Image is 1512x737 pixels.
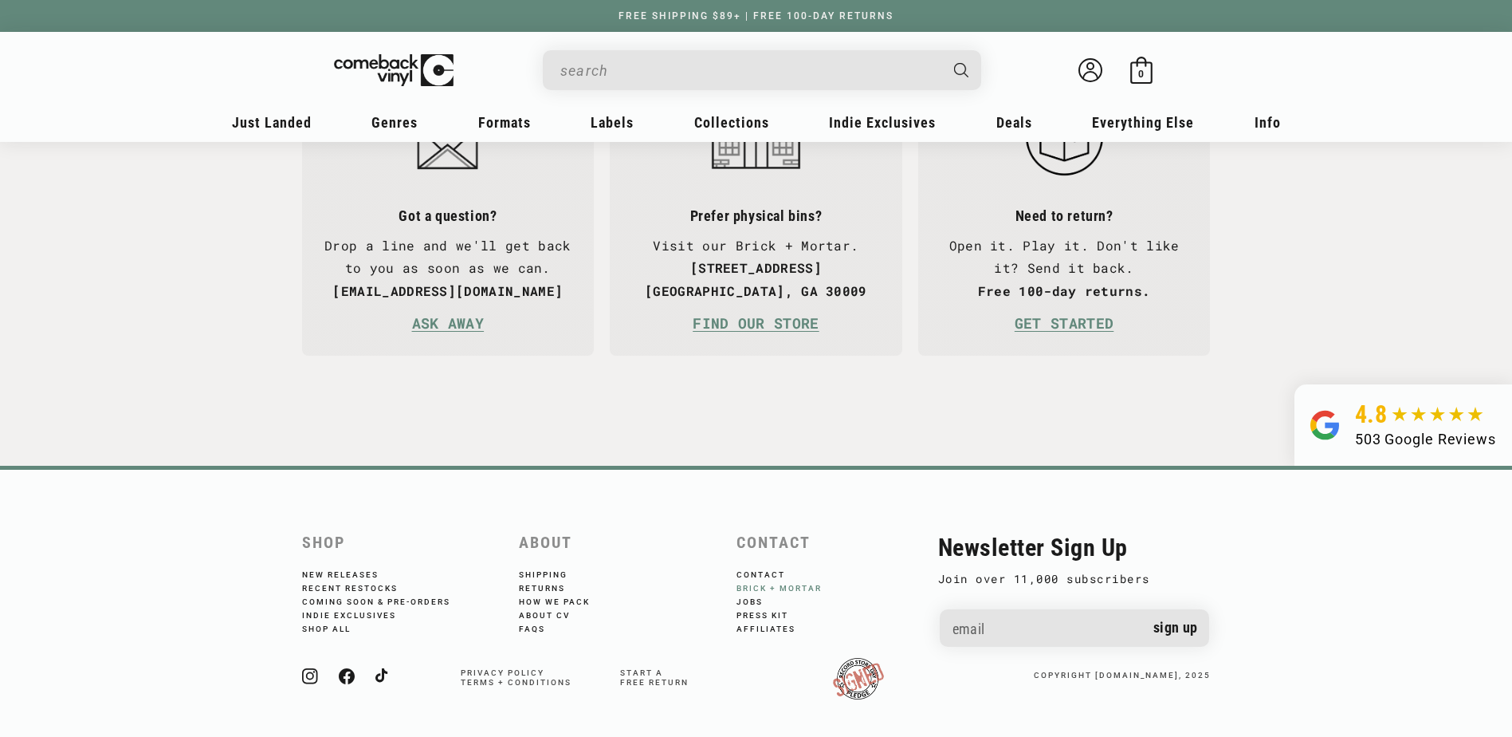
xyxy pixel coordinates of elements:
[1255,114,1281,131] span: Info
[1141,609,1210,647] button: Sign up
[519,607,591,621] a: About CV
[1034,671,1211,680] small: copyright [DOMAIN_NAME], 2025
[1092,114,1194,131] span: Everything Else
[302,570,400,580] a: New Releases
[620,668,689,687] span: Start a free return
[519,534,721,552] h2: About
[940,50,983,90] button: Search
[603,10,909,22] a: FREE SHIPPING $89+ | FREE 100-DAY RETURNS
[645,259,867,299] strong: [STREET_ADDRESS] [GEOGRAPHIC_DATA], GA 30009
[1392,407,1483,423] img: star5.svg
[1355,400,1388,428] span: 4.8
[412,315,485,332] a: ASK AWAY
[519,570,589,580] a: Shipping
[938,205,1191,227] h3: Need to return?
[1015,315,1114,332] a: GET STARTED
[1138,68,1144,80] span: 0
[736,621,817,634] a: Affiliates
[519,580,587,593] a: Returns
[322,235,575,303] p: Drop a line and we'll get back to you as soon as we can.
[302,621,372,634] a: Shop All
[519,593,611,607] a: How We Pack
[519,621,567,634] a: FAQs
[736,534,938,552] h2: Contact
[978,282,1151,299] strong: Free 100-day returns.
[833,658,884,700] img: RSDPledgeSigned-updated.png
[938,534,1211,562] h2: Newsletter Sign Up
[302,607,418,621] a: Indie Exclusives
[736,580,843,593] a: Brick + Mortar
[938,235,1191,303] p: Open it. Play it. Don't like it? Send it back.
[940,609,1209,650] input: Email
[461,678,571,687] a: Terms + Conditions
[461,668,544,677] a: Privacy Policy
[302,580,419,593] a: Recent Restocks
[736,593,784,607] a: Jobs
[302,593,472,607] a: Coming Soon & Pre-Orders
[736,607,810,621] a: Press Kit
[630,205,882,227] h3: Prefer physical bins?
[630,235,882,303] p: Visit our Brick + Mortar.
[1310,400,1339,450] img: Group.svg
[543,50,981,90] div: Search
[1355,428,1496,450] div: 503 Google Reviews
[736,570,807,580] a: Contact
[478,114,531,131] span: Formats
[332,282,563,299] strong: [EMAIL_ADDRESS][DOMAIN_NAME]
[938,569,1211,589] p: Join over 11,000 subscribers
[829,114,936,131] span: Indie Exclusives
[232,114,312,131] span: Just Landed
[302,534,504,552] h2: Shop
[560,54,938,87] input: When autocomplete results are available use up and down arrows to review and enter to select
[1294,384,1512,466] a: 4.8 503 Google Reviews
[996,114,1032,131] span: Deals
[371,114,418,131] span: Genres
[693,315,819,332] a: FIND OUR STORE
[694,114,769,131] span: Collections
[620,668,689,687] a: Start afree return
[591,114,634,131] span: Labels
[322,205,575,227] h3: Got a question?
